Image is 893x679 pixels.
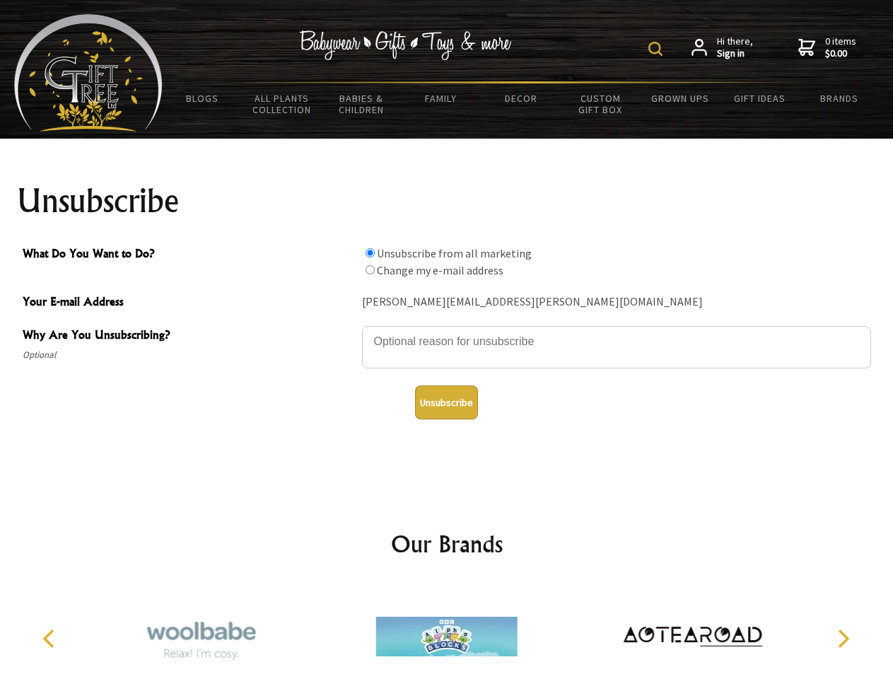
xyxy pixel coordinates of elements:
[366,265,375,274] input: What Do You Want to Do?
[481,83,561,113] a: Decor
[377,263,503,277] label: Change my e-mail address
[23,245,355,265] span: What Do You Want to Do?
[163,83,243,113] a: BLOGS
[366,248,375,257] input: What Do You Want to Do?
[243,83,322,124] a: All Plants Collection
[23,293,355,313] span: Your E-mail Address
[23,347,355,364] span: Optional
[362,291,871,313] div: [PERSON_NAME][EMAIL_ADDRESS][PERSON_NAME][DOMAIN_NAME]
[800,83,880,113] a: Brands
[415,385,478,419] button: Unsubscribe
[23,326,355,347] span: Why Are You Unsubscribing?
[362,326,871,368] textarea: Why Are You Unsubscribing?
[377,246,532,260] label: Unsubscribe from all marketing
[17,184,877,218] h1: Unsubscribe
[322,83,402,124] a: Babies & Children
[691,35,753,60] a: Hi there,Sign in
[717,47,753,60] strong: Sign in
[798,35,856,60] a: 0 items$0.00
[640,83,720,113] a: Grown Ups
[402,83,481,113] a: Family
[720,83,800,113] a: Gift Ideas
[717,35,753,60] span: Hi there,
[825,35,856,60] span: 0 items
[14,14,163,132] img: Babyware - Gifts - Toys and more...
[827,623,858,654] button: Next
[300,30,512,60] img: Babywear - Gifts - Toys & more
[35,623,66,654] button: Previous
[825,47,856,60] strong: $0.00
[648,42,663,56] img: product search
[561,83,641,124] a: Custom Gift Box
[28,527,865,561] h2: Our Brands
